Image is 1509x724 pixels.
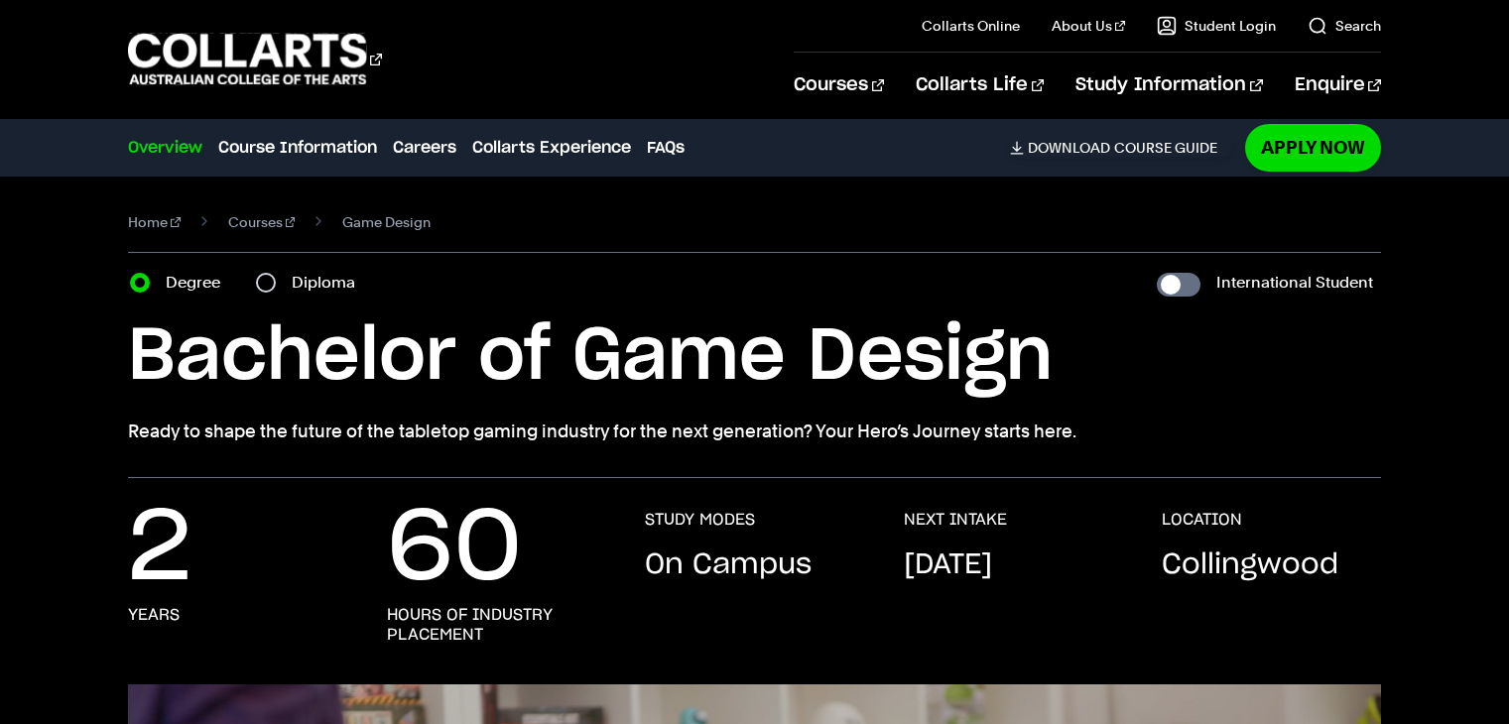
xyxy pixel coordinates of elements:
p: On Campus [645,545,812,585]
span: Download [1028,139,1110,157]
h3: STUDY MODES [645,510,755,530]
a: Apply Now [1245,124,1381,171]
a: Home [128,208,181,236]
h3: hours of industry placement [387,605,605,645]
a: Courses [794,53,884,118]
a: Courses [228,208,296,236]
label: Degree [166,269,232,297]
h3: LOCATION [1162,510,1242,530]
span: Game Design [342,208,431,236]
a: About Us [1052,16,1125,36]
p: Ready to shape the future of the tabletop gaming industry for the next generation? Your Hero’s Jo... [128,418,1380,445]
a: Collarts Life [916,53,1044,118]
a: Overview [128,136,202,160]
a: DownloadCourse Guide [1010,139,1233,157]
a: Enquire [1295,53,1381,118]
p: 2 [128,510,191,589]
h3: years [128,605,180,625]
label: International Student [1216,269,1373,297]
a: Collarts Experience [472,136,631,160]
h3: NEXT INTAKE [904,510,1007,530]
a: Careers [393,136,456,160]
p: [DATE] [904,545,992,585]
p: Collingwood [1162,545,1338,585]
p: 60 [387,510,522,589]
div: Go to homepage [128,31,382,87]
h1: Bachelor of Game Design [128,312,1380,402]
a: FAQs [647,136,685,160]
a: Collarts Online [922,16,1020,36]
a: Search [1308,16,1381,36]
a: Study Information [1075,53,1262,118]
a: Student Login [1157,16,1276,36]
label: Diploma [292,269,367,297]
a: Course Information [218,136,377,160]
